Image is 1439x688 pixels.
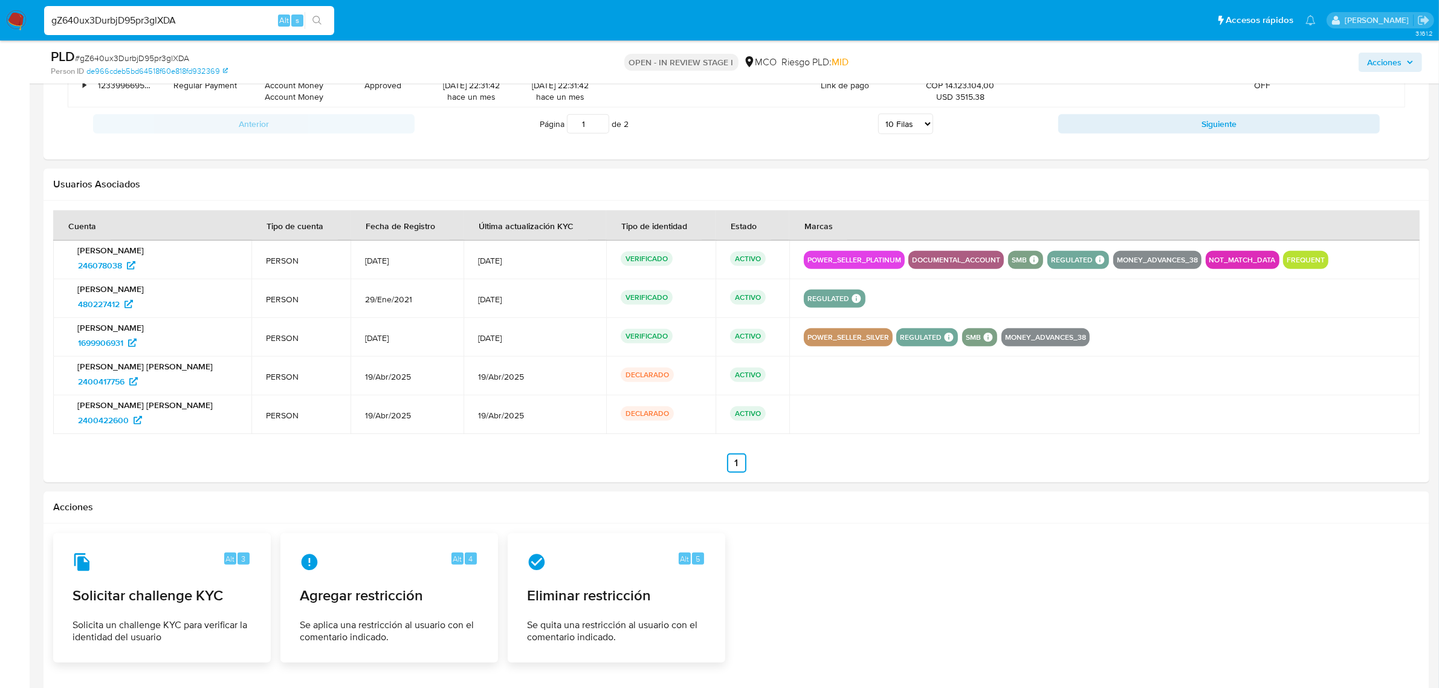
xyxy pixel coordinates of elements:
span: s [296,15,299,26]
button: search-icon [305,12,329,29]
div: MCO [743,56,777,69]
p: OPEN - IN REVIEW STAGE I [624,54,739,71]
b: PLD [51,47,75,66]
input: Buscar usuario o caso... [44,13,334,28]
h2: Acciones [53,501,1420,513]
button: Acciones [1359,53,1422,72]
a: Salir [1417,14,1430,27]
span: Acciones [1367,53,1402,72]
span: 3.161.2 [1415,28,1433,38]
p: marcela.perdomo@mercadolibre.com.co [1345,15,1413,26]
span: Riesgo PLD: [782,56,849,69]
span: # gZ640ux3DurbjD95pr3glXDA [75,52,189,64]
a: de966cdeb5bd64518f60e818fd932369 [86,66,228,77]
h2: Usuarios Asociados [53,178,1420,190]
span: MID [832,55,849,69]
span: Accesos rápidos [1226,14,1293,27]
span: Alt [279,15,289,26]
b: Person ID [51,66,84,77]
a: Notificaciones [1305,15,1316,25]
